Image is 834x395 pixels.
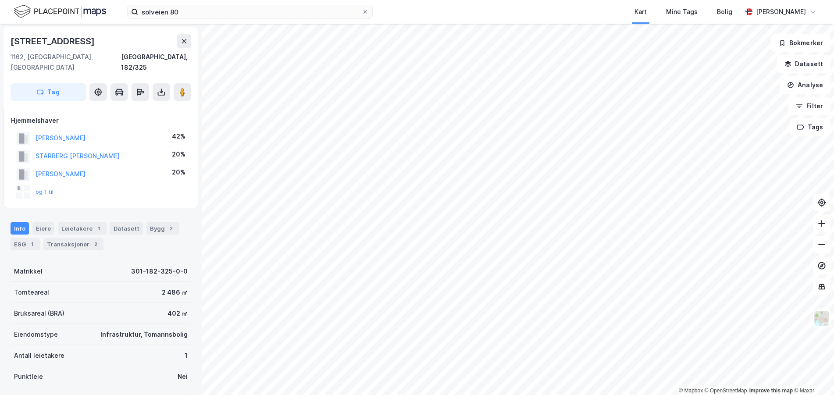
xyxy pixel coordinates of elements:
button: Tag [11,83,86,101]
div: Bygg [146,222,179,235]
a: Mapbox [679,388,703,394]
div: Bruksareal (BRA) [14,308,64,319]
div: 2 [167,224,175,233]
div: [GEOGRAPHIC_DATA], 182/325 [121,52,191,73]
button: Bokmerker [771,34,830,52]
div: Mine Tags [666,7,698,17]
img: logo.f888ab2527a4732fd821a326f86c7f29.svg [14,4,106,19]
div: ESG [11,238,40,250]
div: 2 486 ㎡ [162,287,188,298]
div: 1 [94,224,103,233]
div: 1162, [GEOGRAPHIC_DATA], [GEOGRAPHIC_DATA] [11,52,121,73]
div: 301-182-325-0-0 [131,266,188,277]
button: Datasett [777,55,830,73]
div: Matrikkel [14,266,43,277]
iframe: Chat Widget [790,353,834,395]
input: Søk på adresse, matrikkel, gårdeiere, leietakere eller personer [138,5,362,18]
div: Datasett [110,222,143,235]
button: Filter [788,97,830,115]
button: Analyse [780,76,830,94]
div: 2 [91,240,100,249]
div: 20% [172,149,185,160]
div: 1 [28,240,36,249]
div: Kart [634,7,647,17]
div: Punktleie [14,371,43,382]
div: Infrastruktur, Tomannsbolig [100,329,188,340]
button: Tags [790,118,830,136]
div: Eiere [32,222,54,235]
div: 42% [172,131,185,142]
div: Nei [178,371,188,382]
a: Improve this map [749,388,793,394]
div: 402 ㎡ [168,308,188,319]
div: Transaksjoner [43,238,103,250]
div: Leietakere [58,222,107,235]
div: Eiendomstype [14,329,58,340]
div: Info [11,222,29,235]
div: Tomteareal [14,287,49,298]
div: Kontrollprogram for chat [790,353,834,395]
div: Hjemmelshaver [11,115,191,126]
img: Z [813,310,830,327]
a: OpenStreetMap [705,388,747,394]
div: 1 [185,350,188,361]
div: Antall leietakere [14,350,64,361]
div: [STREET_ADDRESS] [11,34,96,48]
div: 20% [172,167,185,178]
div: [PERSON_NAME] [756,7,806,17]
div: Bolig [717,7,732,17]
